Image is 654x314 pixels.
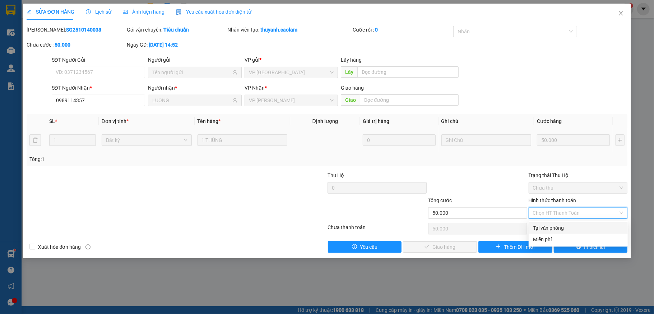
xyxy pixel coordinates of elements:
button: exclamation-circleYêu cầu [328,241,402,253]
div: Nhân viên tạo: [227,26,351,34]
span: Chưa thu [533,182,623,193]
button: printerIn biên lai [554,241,628,253]
button: plus [616,134,625,146]
span: picture [123,9,128,14]
th: Ghi chú [439,114,534,128]
b: thuyanh.caolam [260,27,297,33]
b: Tiêu chuẩn [163,27,189,33]
span: exclamation-circle [352,244,357,250]
button: Close [611,4,631,24]
b: [PERSON_NAME] [9,46,41,80]
input: Tên người nhận [152,96,231,104]
span: Đơn vị tính [102,118,129,124]
span: Lấy hàng [341,57,362,63]
span: edit [27,9,32,14]
input: Dọc đường [360,94,459,106]
span: Ảnh kiện hàng [123,9,164,15]
span: Thu Hộ [328,172,344,178]
span: In biên lai [584,243,605,251]
div: Miễn phí [533,235,623,243]
span: close [618,10,624,16]
button: delete [29,134,41,146]
img: icon [176,9,182,15]
div: VP gửi [245,56,338,64]
img: logo.jpg [78,9,95,26]
span: Yêu cầu xuất hóa đơn điện tử [176,9,252,15]
button: plusThêm ĐH mới [478,241,552,253]
span: Lấy [341,66,357,78]
div: Chưa cước : [27,41,126,49]
span: info-circle [85,244,91,249]
input: Dọc đường [357,66,459,78]
span: user [232,98,237,103]
span: user [232,70,237,75]
span: VP Sài Gòn [249,67,334,78]
span: printer [576,244,581,250]
input: 0 [537,134,609,146]
li: (c) 2017 [60,34,99,43]
b: 0 [375,27,378,33]
div: Tại văn phòng [533,224,623,232]
span: plus [496,244,501,250]
div: Người nhận [148,84,242,92]
b: 50.000 [55,42,70,48]
span: Giao [341,94,360,106]
span: clock-circle [86,9,91,14]
span: Bất kỳ [106,135,187,146]
input: Tên người gửi [152,68,231,76]
input: 0 [363,134,435,146]
input: Ghi Chú [441,134,532,146]
span: SỬA ĐƠN HÀNG [27,9,74,15]
span: SL [49,118,55,124]
span: Định lượng [312,118,338,124]
div: Người gửi [148,56,242,64]
span: Giao hàng [341,85,364,91]
span: VP Nhận [245,85,265,91]
div: Chưa thanh toán [327,223,427,236]
label: Hình thức thanh toán [529,198,576,203]
b: SG2510140038 [66,27,101,33]
span: Giá trị hàng [363,118,389,124]
span: Tên hàng [198,118,221,124]
div: Tổng: 1 [29,155,253,163]
b: BIÊN NHẬN GỬI HÀNG HÓA [46,10,69,69]
span: Cước hàng [537,118,562,124]
b: [DATE] 14:52 [149,42,178,48]
div: Trạng thái Thu Hộ [529,171,628,179]
span: Lịch sử [86,9,111,15]
div: Ngày GD: [127,41,226,49]
span: Thêm ĐH mới [504,243,534,251]
div: Cước rồi : [353,26,452,34]
div: SĐT Người Nhận [52,84,145,92]
span: Tổng cước [428,198,452,203]
div: Gói vận chuyển: [127,26,226,34]
span: Yêu cầu [360,243,377,251]
button: checkGiao hàng [403,241,477,253]
span: Xuất hóa đơn hàng [35,243,84,251]
div: SĐT Người Gửi [52,56,145,64]
input: VD: Bàn, Ghế [198,134,288,146]
b: [DOMAIN_NAME] [60,27,99,33]
div: [PERSON_NAME]: [27,26,126,34]
span: VP Phan Thiết [249,95,334,106]
span: Chọn HT Thanh Toán [533,208,623,218]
